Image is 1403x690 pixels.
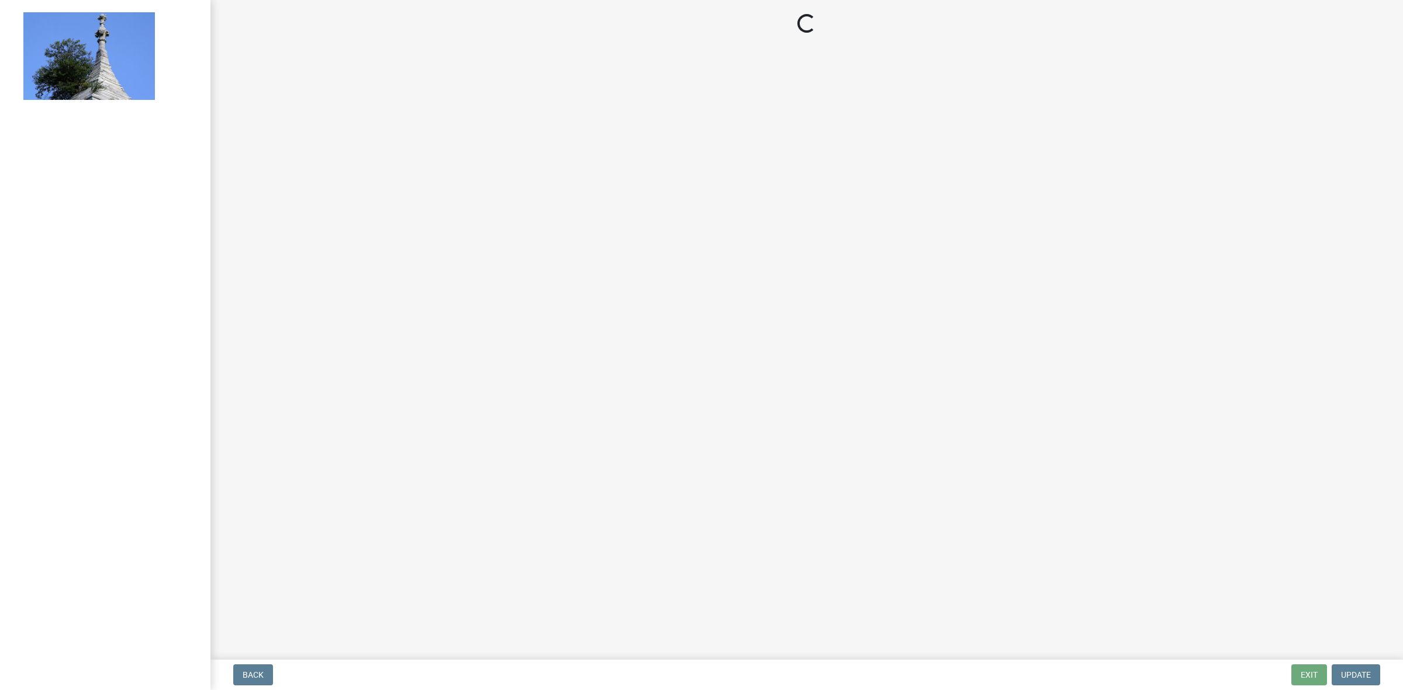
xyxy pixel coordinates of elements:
button: Back [233,664,273,685]
span: Update [1341,670,1371,679]
img: Decatur County, Indiana [23,12,155,100]
button: Exit [1291,664,1327,685]
span: Back [243,670,264,679]
button: Update [1332,664,1380,685]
